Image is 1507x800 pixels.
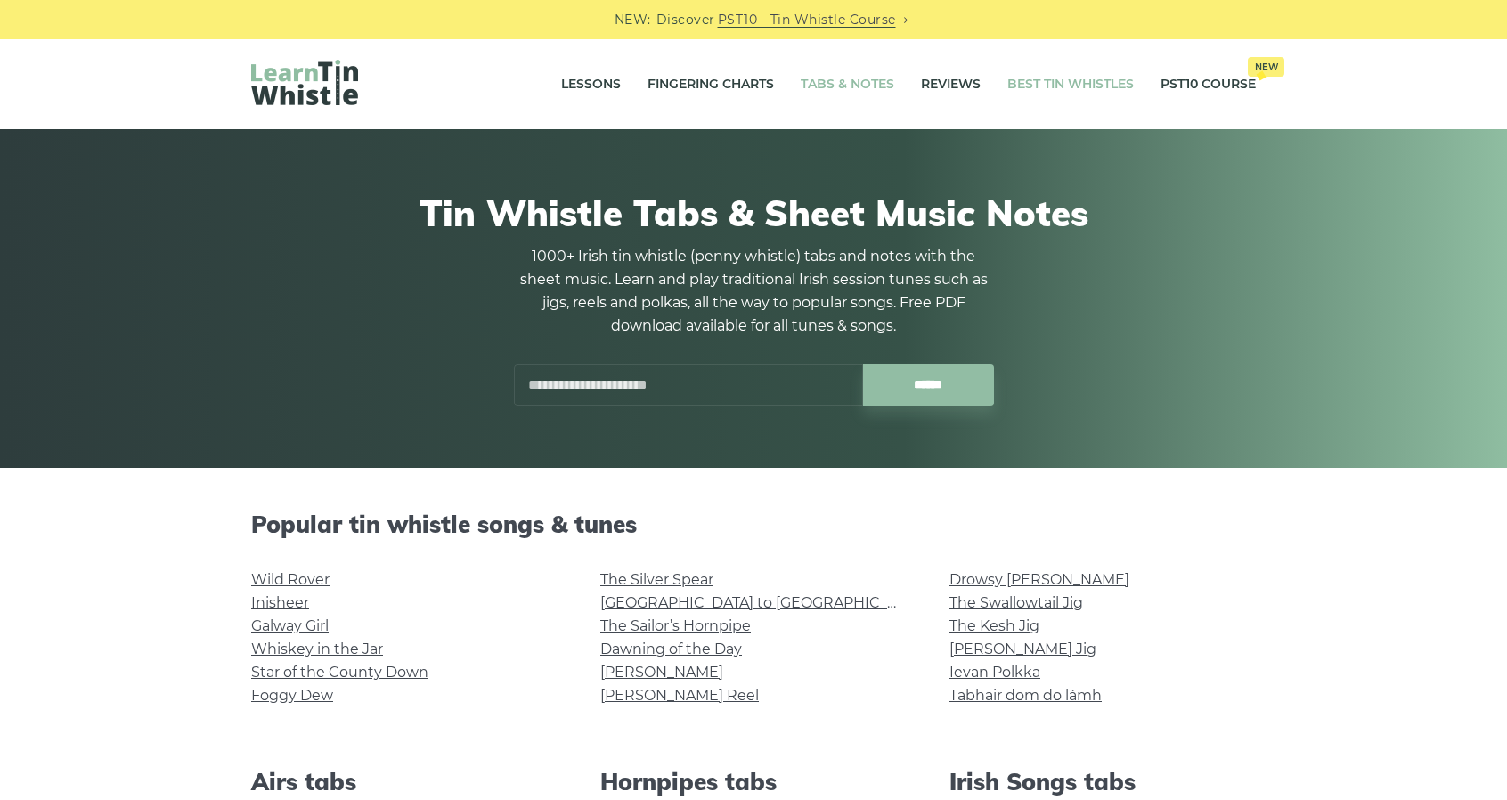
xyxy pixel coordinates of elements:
p: 1000+ Irish tin whistle (penny whistle) tabs and notes with the sheet music. Learn and play tradi... [513,245,994,338]
span: New [1248,57,1284,77]
a: Best Tin Whistles [1007,62,1134,107]
a: Ievan Polkka [949,664,1040,681]
h1: Tin Whistle Tabs & Sheet Music Notes [251,192,1256,234]
a: The Swallowtail Jig [949,594,1083,611]
a: Fingering Charts [648,62,774,107]
h2: Irish Songs tabs [949,768,1256,796]
a: Whiskey in the Jar [251,641,383,657]
a: PST10 CourseNew [1161,62,1256,107]
a: Wild Rover [251,571,330,588]
a: [PERSON_NAME] Reel [600,687,759,704]
a: The Sailor’s Hornpipe [600,617,751,634]
img: LearnTinWhistle.com [251,60,358,105]
a: [PERSON_NAME] [600,664,723,681]
a: Tabs & Notes [801,62,894,107]
a: Inisheer [251,594,309,611]
a: The Silver Spear [600,571,713,588]
a: Lessons [561,62,621,107]
a: [GEOGRAPHIC_DATA] to [GEOGRAPHIC_DATA] [600,594,929,611]
h2: Hornpipes tabs [600,768,907,796]
a: Foggy Dew [251,687,333,704]
a: Drowsy [PERSON_NAME] [949,571,1129,588]
a: Star of the County Down [251,664,428,681]
a: Reviews [921,62,981,107]
h2: Popular tin whistle songs & tunes [251,510,1256,538]
a: Dawning of the Day [600,641,742,657]
a: Tabhair dom do lámh [949,687,1102,704]
a: The Kesh Jig [949,617,1039,634]
a: [PERSON_NAME] Jig [949,641,1096,657]
a: Galway Girl [251,617,329,634]
h2: Airs tabs [251,768,558,796]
